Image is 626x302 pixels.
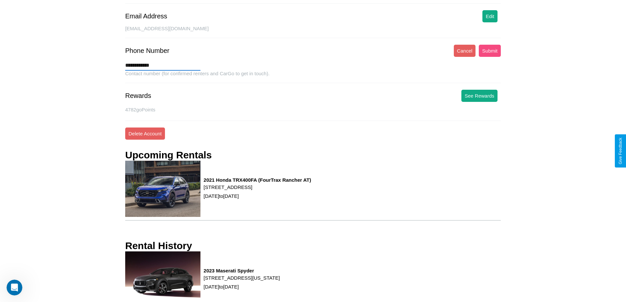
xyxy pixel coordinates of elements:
[204,268,280,273] h3: 2023 Maserati Spyder
[125,150,212,161] h3: Upcoming Rentals
[125,92,151,100] div: Rewards
[125,161,200,217] img: rental
[7,280,22,295] iframe: Intercom live chat
[125,26,501,38] div: [EMAIL_ADDRESS][DOMAIN_NAME]
[479,45,501,57] button: Submit
[204,282,280,291] p: [DATE] to [DATE]
[204,183,311,192] p: [STREET_ADDRESS]
[482,10,498,22] button: Edit
[618,138,623,164] div: Give Feedback
[125,105,501,114] p: 4782 goPoints
[454,45,476,57] button: Cancel
[125,240,192,251] h3: Rental History
[204,192,311,200] p: [DATE] to [DATE]
[125,12,167,20] div: Email Address
[204,177,311,183] h3: 2021 Honda TRX400FA (FourTrax Rancher AT)
[461,90,498,102] button: See Rewards
[125,71,501,83] div: Contact number (for confirmed renters and CarGo to get in touch).
[204,273,280,282] p: [STREET_ADDRESS][US_STATE]
[125,128,165,140] button: Delete Account
[125,47,170,55] div: Phone Number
